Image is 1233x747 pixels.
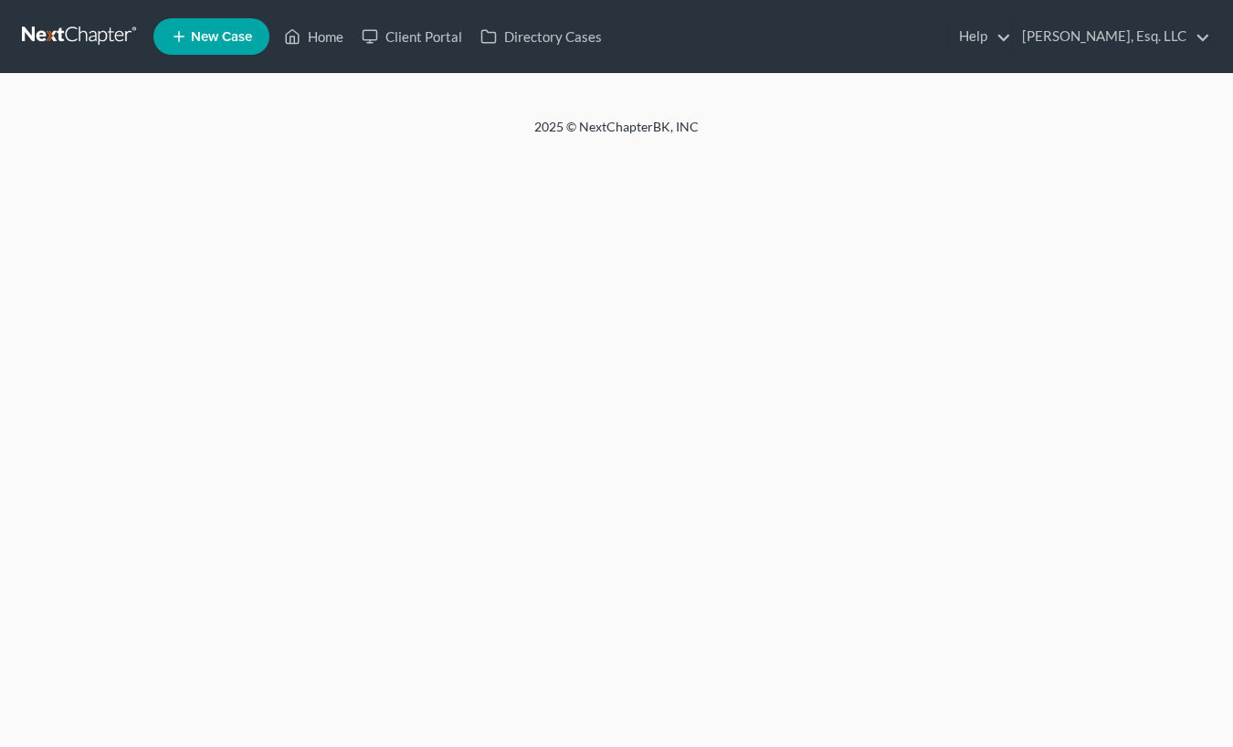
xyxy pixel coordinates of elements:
a: Help [950,20,1011,53]
div: 2025 © NextChapterBK, INC [96,118,1137,151]
a: Client Portal [353,20,471,53]
a: Home [275,20,353,53]
a: Directory Cases [471,20,611,53]
a: [PERSON_NAME], Esq. LLC [1013,20,1210,53]
new-legal-case-button: New Case [153,18,269,55]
